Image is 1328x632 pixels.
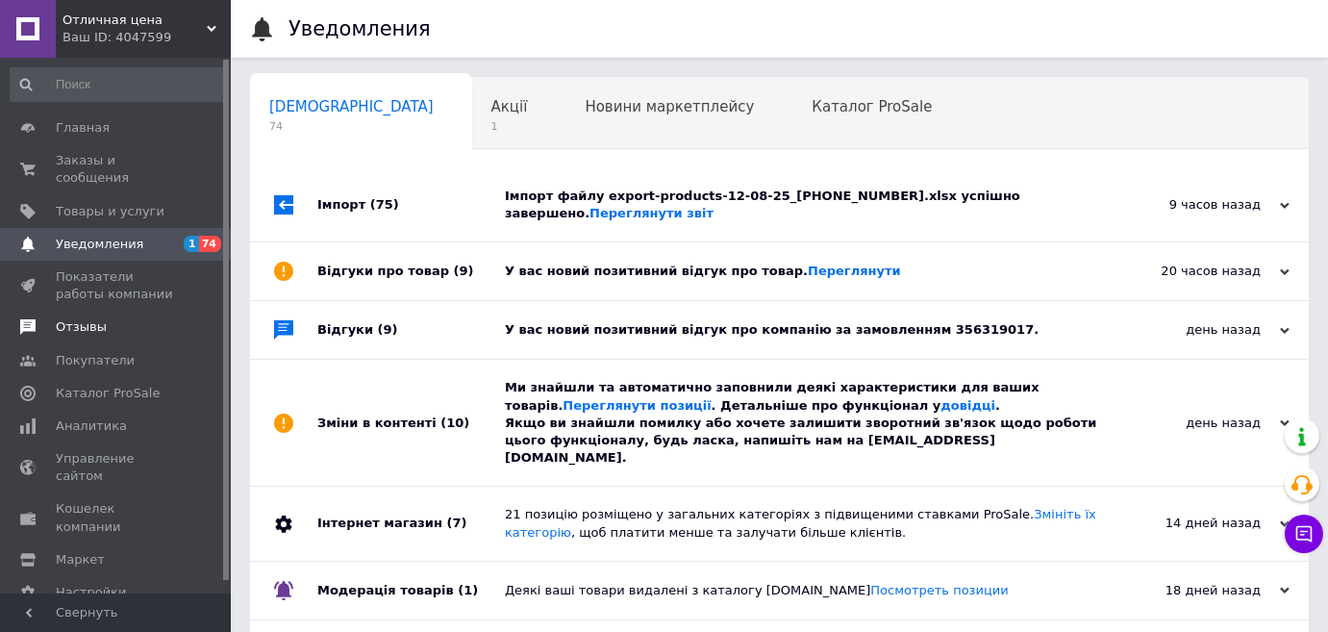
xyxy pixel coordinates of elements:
[491,98,528,115] span: Акції
[56,584,126,601] span: Настройки
[317,242,505,300] div: Відгуки про товар
[184,236,199,252] span: 1
[940,398,995,413] a: довідці
[269,119,434,134] span: 74
[56,236,143,253] span: Уведомления
[1285,515,1323,553] button: Чат с покупателем
[505,506,1097,541] div: 21 позицію розміщено у загальних категоріях з підвищеними ставками ProSale. , щоб платити менше т...
[458,583,478,597] span: (1)
[378,322,398,337] span: (9)
[454,264,474,278] span: (9)
[56,551,105,569] span: Маркет
[505,321,1097,339] div: У вас новий позитивний відгук про компанію за замовленням 356319017.
[563,398,711,413] a: Переглянути позиції
[1097,515,1290,532] div: 14 дней назад
[589,206,714,220] a: Переглянути звіт
[56,268,178,303] span: Показатели работы компании
[505,507,1096,539] a: Змініть їх категорію
[491,119,528,134] span: 1
[56,318,107,336] span: Отзывы
[317,168,505,241] div: Імпорт
[63,29,231,46] div: Ваш ID: 4047599
[317,487,505,560] div: Інтернет магазин
[56,385,160,402] span: Каталог ProSale
[317,562,505,619] div: Модерація товарів
[440,416,469,430] span: (10)
[56,152,178,187] span: Заказы и сообщения
[585,98,754,115] span: Новини маркетплейсу
[505,263,1097,280] div: У вас новий позитивний відгук про товар.
[870,583,1008,597] a: Посмотреть позиции
[808,264,901,278] a: Переглянути
[288,17,431,40] h1: Уведомления
[505,582,1097,599] div: Деякі ваші товари видалені з каталогу [DOMAIN_NAME]
[56,203,164,220] span: Товары и услуги
[1097,321,1290,339] div: день назад
[56,417,127,435] span: Аналитика
[370,197,399,212] span: (75)
[56,500,178,535] span: Кошелек компании
[1097,263,1290,280] div: 20 часов назад
[269,98,434,115] span: [DEMOGRAPHIC_DATA]
[1097,415,1290,432] div: день назад
[317,360,505,486] div: Зміни в контенті
[446,516,466,530] span: (7)
[812,98,932,115] span: Каталог ProSale
[505,379,1097,467] div: Ми знайшли та автоматично заповнили деякі характеристики для ваших товарів. . Детальніше про функ...
[56,119,110,137] span: Главная
[56,450,178,485] span: Управление сайтом
[1097,196,1290,214] div: 9 часов назад
[1097,582,1290,599] div: 18 дней назад
[199,236,221,252] span: 74
[317,301,505,359] div: Відгуки
[63,12,207,29] span: Отличная цена
[56,352,135,369] span: Покупатели
[10,67,227,102] input: Поиск
[505,188,1097,222] div: Імпорт файлу export-products-12-08-25_[PHONE_NUMBER].xlsx успішно завершено.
